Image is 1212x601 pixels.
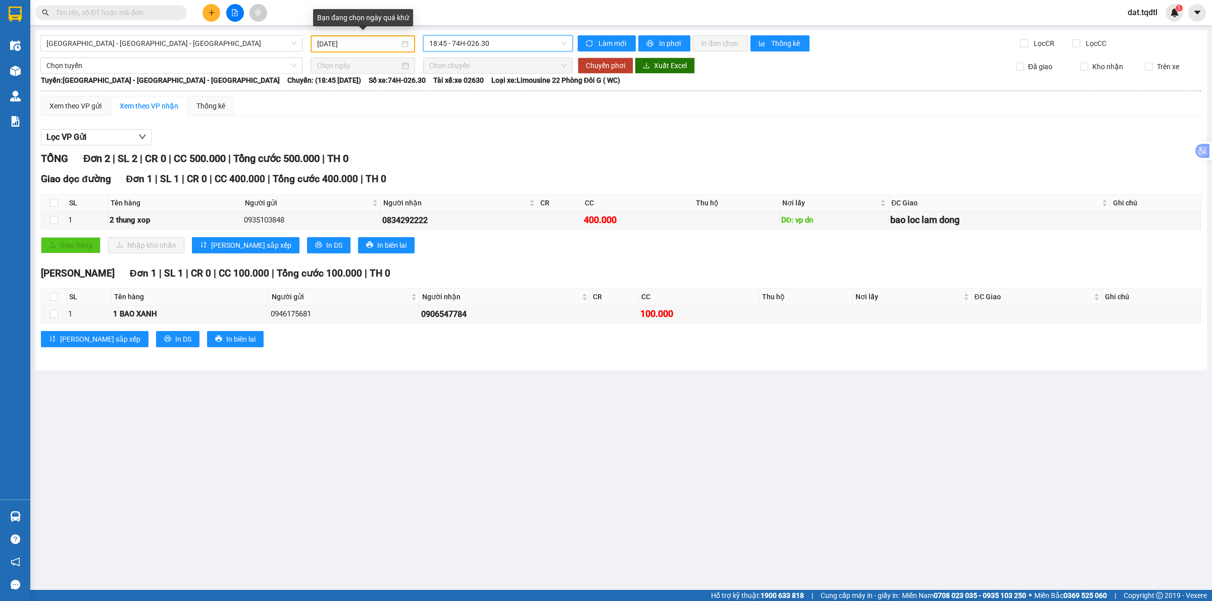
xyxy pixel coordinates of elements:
div: 1 BAO XANH [113,308,267,320]
span: sort-ascending [49,335,56,343]
span: In DS [175,334,191,345]
th: CR [590,289,639,305]
b: Tuyến: [GEOGRAPHIC_DATA] - [GEOGRAPHIC_DATA] - [GEOGRAPHIC_DATA] [41,76,280,84]
th: Ghi chú [1102,289,1201,305]
div: 0906547784 [421,308,588,320]
button: downloadXuất Excel [635,58,695,74]
th: Thu hộ [760,289,853,305]
span: message [11,580,20,589]
span: In phơi [659,38,682,49]
span: | [812,590,813,601]
button: syncLàm mới [578,35,636,51]
span: TH 0 [366,173,386,185]
button: sort-ascending[PERSON_NAME] sắp xếp [41,331,148,347]
span: Miền Nam [902,590,1026,601]
span: | [365,267,367,279]
span: Tổng cước 500.000 [233,152,320,165]
span: | [210,173,212,185]
span: | [140,152,142,165]
span: dat.tqdtl [1120,6,1166,19]
img: warehouse-icon [10,511,21,522]
button: caret-down [1188,4,1206,22]
button: printerIn biên lai [207,331,264,347]
span: | [169,152,171,165]
span: Người gửi [272,291,409,302]
span: caret-down [1193,8,1202,17]
span: | [186,267,188,279]
span: In biên lai [226,334,256,345]
span: printer [366,241,373,249]
div: Xem theo VP gửi [49,100,102,112]
span: Đã giao [1024,61,1056,72]
div: Thống kê [196,100,225,112]
span: In biên lai [377,240,407,251]
span: Loại xe: Limousine 22 Phòng Đôi G ( WC) [491,75,620,86]
span: SL 2 [118,152,137,165]
span: [PERSON_NAME] sắp xếp [60,334,140,345]
button: printerIn DS [156,331,199,347]
span: ĐC Giao [891,197,1100,208]
img: warehouse-icon [10,66,21,76]
span: 1 [1177,5,1181,12]
span: Kho nhận [1088,61,1127,72]
span: file-add [231,9,238,16]
button: aim [249,4,267,22]
span: CC 100.000 [219,267,269,279]
span: TH 0 [327,152,348,165]
div: 100.000 [640,307,757,321]
span: | [268,173,270,185]
button: downloadNhập kho nhận [108,237,184,253]
span: Đà Nẵng - Nha Trang - Đà Lạt [46,36,296,51]
span: Chọn tuyến [46,58,296,73]
span: Chuyến: (18:45 [DATE]) [287,75,361,86]
span: Người nhận [422,291,580,302]
span: | [214,267,216,279]
span: Người nhận [383,197,527,208]
strong: 0708 023 035 - 0935 103 250 [934,591,1026,599]
button: bar-chartThống kê [750,35,810,51]
span: CR 0 [145,152,166,165]
th: CC [582,195,693,211]
span: | [155,173,158,185]
div: 0935103848 [244,214,379,227]
span: Đơn 1 [126,173,153,185]
span: Trên xe [1153,61,1183,72]
input: Tìm tên, số ĐT hoặc mã đơn [56,7,175,18]
span: ⚪️ [1029,593,1032,597]
span: | [228,152,231,165]
span: Xuất Excel [654,60,687,71]
button: printerIn DS [307,237,350,253]
span: sort-ascending [200,241,207,249]
strong: 0369 525 060 [1064,591,1107,599]
span: printer [215,335,222,343]
span: Cung cấp máy in - giấy in: [821,590,899,601]
sup: 1 [1176,5,1183,12]
button: Chuyển phơi [578,58,633,74]
span: CC 400.000 [215,173,265,185]
span: printer [164,335,171,343]
span: Số xe: 74H-026.30 [369,75,426,86]
span: | [1115,590,1116,601]
span: copyright [1156,592,1163,599]
img: solution-icon [10,116,21,127]
div: 1 [68,308,110,320]
span: Lọc CR [1030,38,1056,49]
span: Người gửi [245,197,370,208]
span: Làm mới [598,38,628,49]
th: SL [67,195,108,211]
span: | [182,173,184,185]
span: Nơi lấy [855,291,961,302]
span: plus [208,9,215,16]
span: ĐC Giao [975,291,1092,302]
button: Lọc VP Gửi [41,129,152,145]
div: 2 thung xop [110,214,240,227]
button: printerIn biên lai [358,237,415,253]
input: 10/10/2025 [317,38,399,49]
span: printer [315,241,322,249]
span: Đơn 1 [130,267,157,279]
strong: 1900 633 818 [761,591,804,599]
th: Ghi chú [1110,195,1201,211]
img: warehouse-icon [10,91,21,101]
span: Nơi lấy [782,197,878,208]
button: In đơn chọn [693,35,748,51]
